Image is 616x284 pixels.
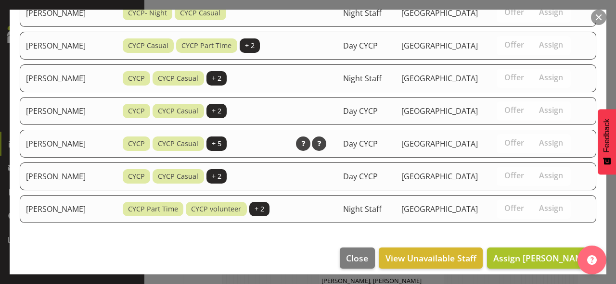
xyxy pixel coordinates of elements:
button: Close [340,247,374,269]
span: [GEOGRAPHIC_DATA] [401,171,478,182]
span: Offer [504,105,524,115]
span: [GEOGRAPHIC_DATA] [401,40,478,51]
img: help-xxl-2.png [587,255,597,265]
span: Assign [PERSON_NAME] [493,252,590,264]
span: + 2 [245,40,255,51]
span: Day CYCP [343,138,378,149]
span: Assign [539,7,563,17]
span: Assign [539,203,563,213]
td: [PERSON_NAME] [20,32,117,60]
span: CYCP Casual [158,106,198,116]
span: CYCP Casual [180,8,220,18]
span: View Unavailable Staff [385,252,476,264]
span: Offer [504,40,524,49]
span: + 5 [212,138,221,149]
span: Night Staff [343,204,382,214]
span: Offer [504,138,524,148]
span: [GEOGRAPHIC_DATA] [401,204,478,214]
button: View Unavailable Staff [379,247,482,269]
span: CYCP Casual [158,138,198,149]
td: [PERSON_NAME] [20,97,117,125]
span: CYCP Part Time [181,40,231,51]
span: [GEOGRAPHIC_DATA] [401,8,478,18]
span: CYCP [128,73,145,84]
span: [GEOGRAPHIC_DATA] [401,138,478,149]
span: Assign [539,171,563,180]
span: Close [346,252,368,264]
span: [GEOGRAPHIC_DATA] [401,73,478,84]
span: + 2 [212,171,221,182]
span: Day CYCP [343,40,378,51]
td: [PERSON_NAME] [20,64,117,92]
span: CYCP Part Time [128,204,178,214]
span: Assign [539,138,563,148]
span: CYCP [128,171,145,182]
span: Assign [539,40,563,49]
td: [PERSON_NAME] [20,195,117,223]
td: [PERSON_NAME] [20,130,117,158]
button: Feedback - Show survey [598,109,616,174]
span: [GEOGRAPHIC_DATA] [401,106,478,116]
span: Offer [504,171,524,180]
span: CYCP Casual [158,73,198,84]
span: CYCP volunteer [191,204,241,214]
span: CYCP Casual [158,171,198,182]
span: + 2 [212,73,221,84]
span: Offer [504,73,524,82]
span: Assign [539,73,563,82]
span: Offer [504,203,524,213]
span: Night Staff [343,8,382,18]
span: CYCP- Night [128,8,167,18]
span: Day CYCP [343,106,378,116]
span: Assign [539,105,563,115]
button: Assign [PERSON_NAME] [487,247,597,269]
span: Night Staff [343,73,382,84]
span: + 2 [255,204,264,214]
span: CYCP [128,106,145,116]
span: CYCP [128,138,145,149]
span: Feedback [603,119,611,152]
span: CYCP Casual [128,40,168,51]
span: + 2 [212,106,221,116]
td: [PERSON_NAME] [20,162,117,190]
span: Offer [504,7,524,17]
span: Day CYCP [343,171,378,182]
